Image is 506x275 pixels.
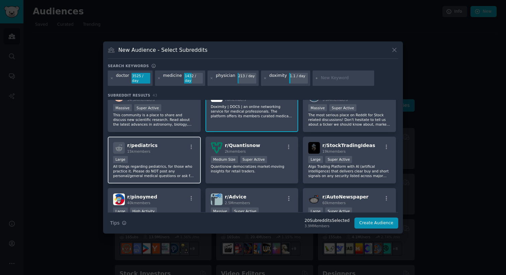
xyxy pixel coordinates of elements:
[134,104,161,111] div: Super Active
[108,93,150,98] span: Subreddit Results
[110,220,119,227] span: Tips
[127,149,150,153] span: 15k members
[113,156,128,163] div: Large
[322,143,375,148] span: r/ StockTradingIdeas
[225,149,246,153] span: 2k members
[163,73,182,84] div: medicine
[113,193,125,205] img: pinoymed
[113,164,195,178] p: All things regarding pediatrics, for those who practice it. Please do NOT post any personal/gener...
[322,98,348,102] span: 9.0M members
[269,73,287,84] div: doximity
[153,93,157,97] span: 43
[211,156,238,163] div: Medium Size
[113,208,128,215] div: Large
[322,194,368,199] span: r/ AutoNewspaper
[308,142,320,154] img: StockTradingIdeas
[211,104,293,118] p: Doximity | DOCS | an online networking service for medical professionals. The platform offers its...
[322,149,345,153] span: 19k members
[211,164,293,173] p: Quantisnow democratizes market-moving insights for retail traders.
[305,218,349,224] div: 20 Subreddit s Selected
[289,73,308,79] div: 1.1 / day
[118,46,207,53] h3: New Audience - Select Subreddits
[184,73,203,84] div: 1432 / day
[238,73,256,79] div: 213 / day
[216,73,235,84] div: physician
[127,201,150,205] span: 40k members
[308,208,323,215] div: Large
[329,104,356,111] div: Super Active
[308,164,391,178] p: Algo Trading Platform with AI (artifical intelligence) that delivers clear buy and short signals ...
[108,217,129,229] button: Tips
[225,143,260,148] span: r/ Quantisnow
[116,73,129,84] div: doctor
[305,224,349,228] div: 3.9M Members
[232,208,259,215] div: Super Active
[130,208,157,215] div: High Activity
[354,218,399,229] button: Create Audience
[211,193,223,205] img: Advice
[225,201,250,205] span: 2.5M members
[322,201,345,205] span: 60k members
[113,104,132,111] div: Massive
[325,208,352,215] div: Super Active
[308,156,323,163] div: Large
[225,98,246,102] span: 70 members
[325,156,352,163] div: Super Active
[225,194,247,199] span: r/ Advice
[108,63,149,68] h3: Search keywords
[211,142,223,154] img: Quantisnow
[321,75,372,81] input: New Keyword
[127,98,155,102] span: 34.3M members
[132,73,150,84] div: 3525 / day
[308,113,391,127] p: The most serious place on Reddit for Stock related discussions! Don't hesitate to tell us about a...
[127,143,158,148] span: r/ pediatrics
[308,104,327,111] div: Massive
[308,193,320,205] img: AutoNewspaper
[240,156,267,163] div: Super Active
[211,208,230,215] div: Massive
[127,194,157,199] span: r/ pinoymed
[113,113,195,127] p: This community is a place to share and discuss new scientific research. Read about the latest adv...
